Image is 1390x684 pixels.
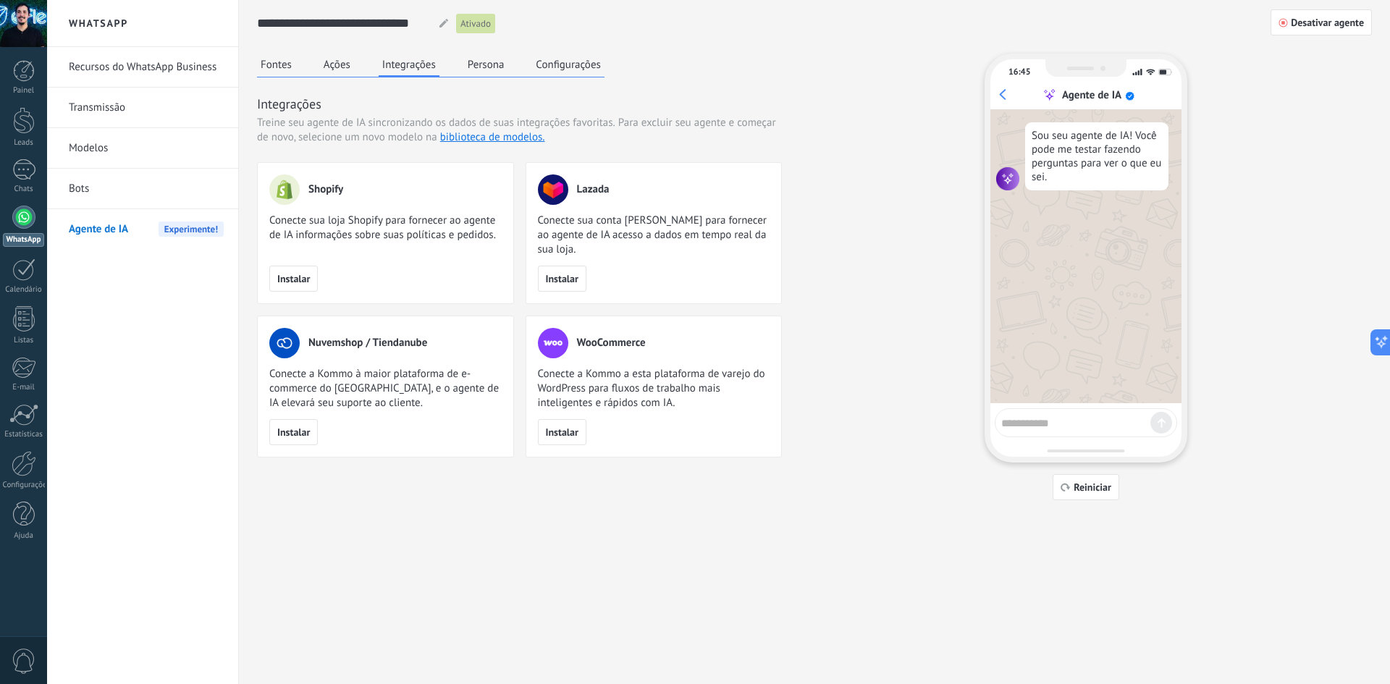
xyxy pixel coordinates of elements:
span: Instalar [546,427,578,437]
span: Lazada [577,182,610,197]
a: Recursos do WhatsApp Business [69,47,224,88]
a: Modelos [69,128,224,169]
button: Instalar [538,419,586,445]
div: Painel [3,86,45,96]
a: Transmissão [69,88,224,128]
a: Agente de IAExperimente! [69,209,224,250]
div: 16:45 [1008,67,1030,77]
div: Listas [3,336,45,345]
span: Nuvemshop / Tiendanube [308,336,427,350]
span: Desativar agente [1291,17,1364,28]
button: Reiniciar [1053,474,1119,500]
button: Persona [464,54,508,75]
button: Integrações [379,54,439,77]
img: agent icon [996,167,1019,190]
li: Transmissão [47,88,238,128]
span: Instalar [277,274,310,284]
div: Sou seu agente de IA! Você pode me testar fazendo perguntas para ver o que eu sei. [1025,122,1168,190]
span: Instalar [277,427,310,437]
div: Agente de IA [1062,88,1121,102]
span: Experimente! [159,221,224,237]
div: Configurações [3,481,45,490]
div: Chats [3,185,45,194]
span: Ativado [460,17,491,31]
button: Instalar [269,266,318,292]
button: Ações [320,54,354,75]
div: Estatísticas [3,430,45,439]
span: Instalar [546,274,578,284]
li: Bots [47,169,238,209]
span: Conecte sua conta [PERSON_NAME] para fornecer ao agente de IA acesso a dados em tempo real da sua... [538,214,770,257]
span: Treine seu agente de IA sincronizando os dados de suas integrações favoritas. [257,116,615,130]
a: Bots [69,169,224,209]
div: Calendário [3,285,45,295]
h3: Integrações [257,95,782,113]
div: Ajuda [3,531,45,541]
li: Recursos do WhatsApp Business [47,47,238,88]
li: Agente de IA [47,209,238,249]
div: WhatsApp [3,233,44,247]
button: Desativar agente [1271,9,1372,35]
button: Configurações [532,54,604,75]
span: WooCommerce [577,336,646,350]
li: Modelos [47,128,238,169]
button: Instalar [538,266,586,292]
span: Shopify [308,182,343,197]
span: Agente de IA [69,209,128,250]
span: Conecte a Kommo a esta plataforma de varejo do WordPress para fluxos de trabalho mais inteligente... [538,367,770,410]
span: Reiniciar [1074,482,1111,492]
span: Conecte a Kommo à maior plataforma de e-commerce do [GEOGRAPHIC_DATA], e o agente de IA elevará s... [269,367,502,410]
button: Instalar [269,419,318,445]
span: Conecte sua loja Shopify para fornecer ao agente de IA informações sobre suas políticas e pedidos. [269,214,502,242]
a: biblioteca de modelos. [440,130,545,144]
div: Leads [3,138,45,148]
button: Fontes [257,54,295,75]
span: Para excluir seu agente e começar de novo, selecione um novo modelo na [257,116,776,144]
div: E-mail [3,383,45,392]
